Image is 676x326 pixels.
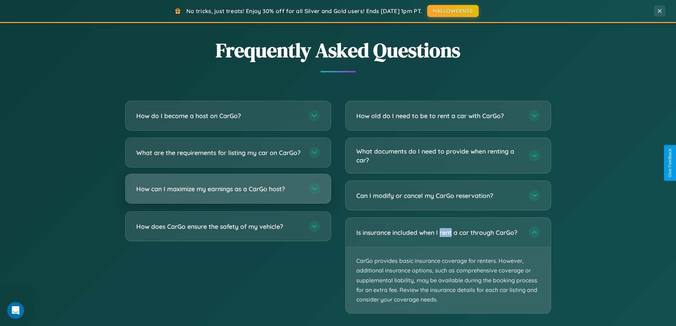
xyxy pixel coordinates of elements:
h3: How old do I need to be to rent a car with CarGo? [356,111,522,120]
h3: Can I modify or cancel my CarGo reservation? [356,191,522,200]
h3: Is insurance included when I rent a car through CarGo? [356,228,522,237]
h3: What documents do I need to provide when renting a car? [356,147,522,164]
h3: How do I become a host on CarGo? [136,111,302,120]
h3: How can I maximize my earnings as a CarGo host? [136,184,302,193]
button: HALLOWEEN30 [427,5,479,17]
p: CarGo provides basic insurance coverage for renters. However, additional insurance options, such ... [346,247,551,313]
h3: What are the requirements for listing my car on CarGo? [136,148,302,157]
div: Give Feedback [667,149,672,177]
h3: How does CarGo ensure the safety of my vehicle? [136,222,302,231]
iframe: Intercom live chat [7,302,24,319]
span: No tricks, just treats! Enjoy 30% off for all Silver and Gold users! Ends [DATE] 1pm PT. [186,7,422,15]
h2: Frequently Asked Questions [125,37,551,64]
